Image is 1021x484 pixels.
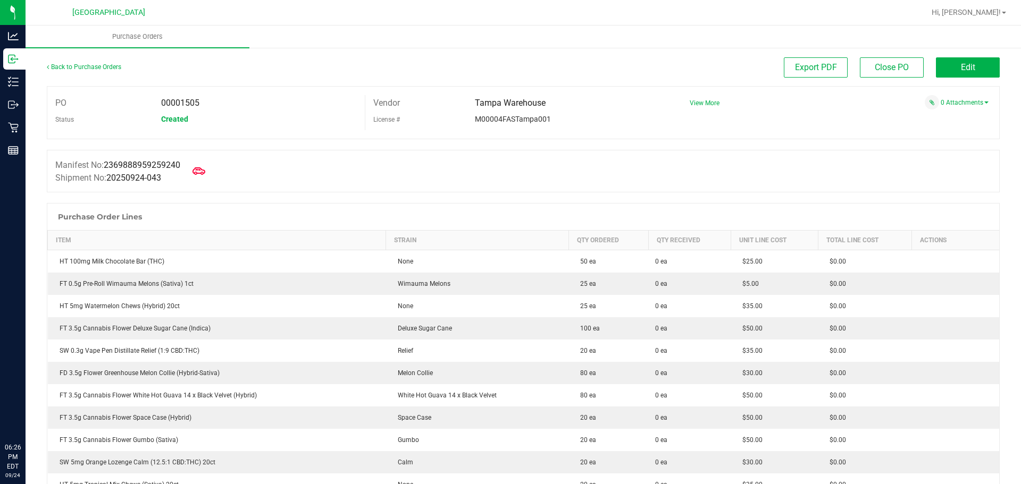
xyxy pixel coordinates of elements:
[392,347,413,354] span: Relief
[795,62,837,72] span: Export PDF
[5,443,21,471] p: 06:26 PM EDT
[26,26,249,48] a: Purchase Orders
[655,324,667,333] span: 0 ea
[737,392,763,399] span: $50.00
[649,231,731,250] th: Qty Received
[575,280,596,287] span: 25 ea
[936,57,1000,78] button: Edit
[731,231,818,250] th: Unit Line Cost
[54,435,380,445] div: FT 3.5g Cannabis Flower Gumbo (Sativa)
[655,413,667,422] span: 0 ea
[392,280,450,287] span: Wimauma Melons
[655,301,667,311] span: 0 ea
[392,414,431,421] span: Space Case
[824,458,846,466] span: $0.00
[737,325,763,332] span: $50.00
[161,98,199,108] span: 00001505
[575,392,596,399] span: 80 ea
[860,57,924,78] button: Close PO
[824,392,846,399] span: $0.00
[106,173,161,183] span: 20250924-043
[655,279,667,288] span: 0 ea
[54,346,380,355] div: SW 0.3g Vape Pen Distillate Relief (1:9 CBD:THC)
[392,325,452,332] span: Deluxe Sugar Cane
[932,8,1001,16] span: Hi, [PERSON_NAME]!
[54,257,380,266] div: HT 100mg Milk Chocolate Bar (THC)
[72,8,145,17] span: [GEOGRAPHIC_DATA]
[568,231,648,250] th: Qty Ordered
[575,302,596,310] span: 25 ea
[655,457,667,467] span: 0 ea
[8,31,19,41] inline-svg: Analytics
[737,347,763,354] span: $35.00
[575,347,596,354] span: 20 ea
[392,369,433,377] span: Melon Collie
[8,99,19,110] inline-svg: Outbound
[392,392,497,399] span: White Hot Guava 14 x Black Velvet
[386,231,568,250] th: Strain
[784,57,848,78] button: Export PDF
[655,346,667,355] span: 0 ea
[737,258,763,265] span: $25.00
[8,122,19,133] inline-svg: Retail
[54,457,380,467] div: SW 5mg Orange Lozenge Calm (12.5:1 CBD:THC) 20ct
[575,325,600,332] span: 100 ea
[54,301,380,311] div: HT 5mg Watermelon Chews (Hybrid) 20ct
[392,302,413,310] span: None
[11,399,43,431] iframe: Resource center
[392,458,413,466] span: Calm
[54,390,380,400] div: FT 3.5g Cannabis Flower White Hot Guava 14 x Black Velvet (Hybrid)
[188,160,210,182] span: Mark as Arrived
[55,159,180,172] label: Manifest No:
[8,54,19,64] inline-svg: Inbound
[54,324,380,333] div: FT 3.5g Cannabis Flower Deluxe Sugar Cane (Indica)
[475,115,551,123] span: M00004FASTampa001
[575,436,596,444] span: 20 ea
[655,435,667,445] span: 0 ea
[47,63,121,71] a: Back to Purchase Orders
[737,458,763,466] span: $30.00
[875,62,909,72] span: Close PO
[824,414,846,421] span: $0.00
[373,95,400,111] label: Vendor
[55,172,161,184] label: Shipment No:
[941,99,989,106] a: 0 Attachments
[824,347,846,354] span: $0.00
[8,145,19,156] inline-svg: Reports
[824,369,846,377] span: $0.00
[824,280,846,287] span: $0.00
[48,231,386,250] th: Item
[925,95,939,109] span: Attach a document
[824,302,846,310] span: $0.00
[475,98,546,108] span: Tampa Warehouse
[575,258,596,265] span: 50 ea
[912,231,999,250] th: Actions
[392,258,413,265] span: None
[54,413,380,422] div: FT 3.5g Cannabis Flower Space Case (Hybrid)
[690,99,719,107] a: View More
[737,280,759,287] span: $5.00
[5,471,21,479] p: 09/24
[824,325,846,332] span: $0.00
[98,32,177,41] span: Purchase Orders
[737,414,763,421] span: $50.00
[575,458,596,466] span: 20 ea
[655,390,667,400] span: 0 ea
[58,213,142,221] h1: Purchase Order Lines
[961,62,975,72] span: Edit
[737,369,763,377] span: $30.00
[655,368,667,378] span: 0 ea
[54,279,380,288] div: FT 0.5g Pre-Roll Wimauma Melons (Sativa) 1ct
[373,112,400,128] label: License #
[575,414,596,421] span: 20 ea
[824,258,846,265] span: $0.00
[8,77,19,87] inline-svg: Inventory
[55,95,66,111] label: PO
[161,115,188,123] span: Created
[55,112,74,128] label: Status
[737,302,763,310] span: $35.00
[392,436,419,444] span: Gumbo
[54,368,380,378] div: FD 3.5g Flower Greenhouse Melon Collie (Hybrid-Sativa)
[575,369,596,377] span: 80 ea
